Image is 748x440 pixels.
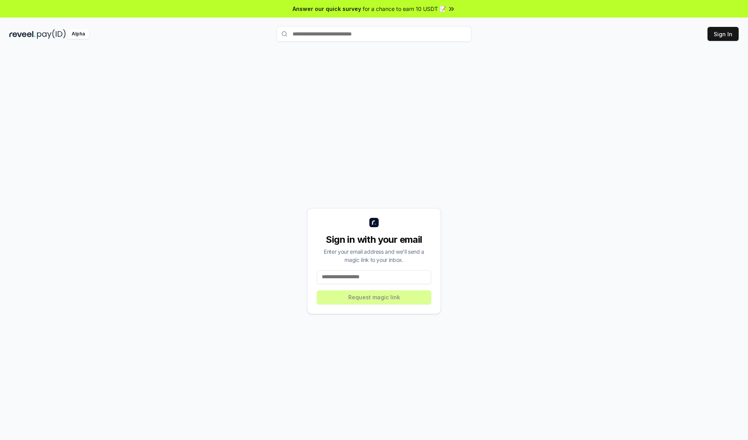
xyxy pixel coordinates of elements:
img: logo_small [369,218,379,227]
span: for a chance to earn 10 USDT 📝 [363,5,446,13]
span: Answer our quick survey [293,5,361,13]
div: Sign in with your email [317,233,431,246]
img: reveel_dark [9,29,35,39]
button: Sign In [707,27,739,41]
img: pay_id [37,29,66,39]
div: Alpha [67,29,89,39]
div: Enter your email address and we’ll send a magic link to your inbox. [317,247,431,264]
